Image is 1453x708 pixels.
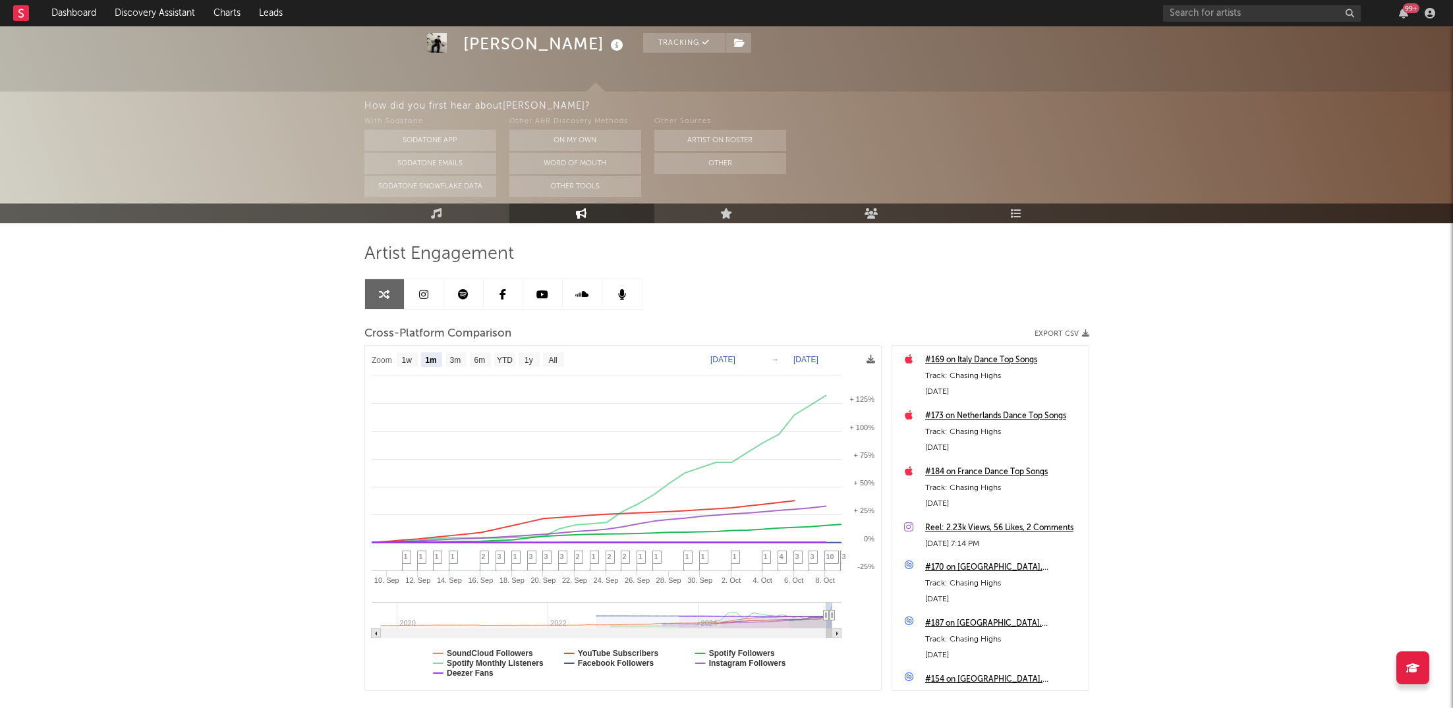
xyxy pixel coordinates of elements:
[544,553,548,560] span: 3
[925,480,1082,496] div: Track: Chasing Highs
[364,246,514,262] span: Artist Engagement
[925,560,1082,576] a: #170 on [GEOGRAPHIC_DATA], [GEOGRAPHIC_DATA]
[372,356,392,365] text: Zoom
[498,553,501,560] span: 3
[864,535,874,543] text: 0%
[623,553,627,560] span: 2
[925,672,1082,688] a: #154 on [GEOGRAPHIC_DATA], [GEOGRAPHIC_DATA]
[436,576,461,584] text: 14. Sep
[643,33,726,53] button: Tracking
[842,553,846,560] span: 3
[857,562,874,570] text: -25%
[1403,3,1419,13] div: 99 +
[364,153,496,174] button: Sodatone Emails
[708,649,774,658] text: Spotify Followers
[925,591,1082,607] div: [DATE]
[425,356,436,365] text: 1m
[419,553,423,560] span: 1
[435,553,439,560] span: 1
[474,356,485,365] text: 6m
[925,440,1082,456] div: [DATE]
[795,553,799,560] span: 3
[925,632,1082,647] div: Track: Chasing Highs
[639,553,642,560] span: 1
[449,356,461,365] text: 3m
[530,576,556,584] text: 20. Sep
[811,553,814,560] span: 3
[925,616,1082,632] a: #187 on [GEOGRAPHIC_DATA], [GEOGRAPHIC_DATA]
[784,576,803,584] text: 6. Oct
[548,356,557,365] text: All
[496,356,512,365] text: YTD
[654,114,786,130] div: Other Sources
[701,553,705,560] span: 1
[925,424,1082,440] div: Track: Chasing Highs
[364,130,496,151] button: Sodatone App
[925,688,1082,703] div: Track: Chasing Highs
[525,356,533,365] text: 1y
[764,553,768,560] span: 1
[654,130,786,151] button: Artist on Roster
[499,576,524,584] text: 18. Sep
[925,647,1082,663] div: [DATE]
[925,464,1082,480] a: #184 on France Dance Top Songs
[509,176,641,197] button: Other Tools
[625,576,650,584] text: 26. Sep
[364,114,496,130] div: With Sodatone
[560,553,564,560] span: 3
[925,384,1082,400] div: [DATE]
[849,423,874,431] text: + 100%
[562,576,587,584] text: 22. Sep
[451,553,455,560] span: 1
[1163,5,1361,22] input: Search for artists
[793,355,818,364] text: [DATE]
[374,576,399,584] text: 10. Sep
[593,576,618,584] text: 24. Sep
[509,130,641,151] button: On My Own
[529,553,533,560] span: 3
[654,553,658,560] span: 1
[853,479,874,487] text: + 50%
[482,553,486,560] span: 2
[513,553,517,560] span: 1
[780,553,783,560] span: 4
[447,668,494,678] text: Deezer Fans
[710,355,735,364] text: [DATE]
[925,408,1082,424] a: #173 on Netherlands Dance Top Songs
[708,659,785,668] text: Instagram Followers
[463,33,627,55] div: [PERSON_NAME]
[608,553,612,560] span: 2
[509,153,641,174] button: Word Of Mouth
[1035,330,1089,338] button: Export CSV
[1399,8,1408,18] button: 99+
[853,506,874,514] text: + 25%
[687,576,712,584] text: 30. Sep
[509,114,641,130] div: Other A&R Discovery Methods
[815,576,834,584] text: 8. Oct
[925,352,1082,368] a: #169 on Italy Dance Top Songs
[468,576,493,584] text: 16. Sep
[925,368,1082,384] div: Track: Chasing Highs
[733,553,737,560] span: 1
[925,576,1082,591] div: Track: Chasing Highs
[577,659,654,668] text: Facebook Followers
[853,451,874,459] text: + 75%
[654,153,786,174] button: Other
[849,395,874,403] text: + 125%
[577,649,658,658] text: YouTube Subscribers
[656,576,681,584] text: 28. Sep
[925,520,1082,536] a: Reel: 2.23k Views, 56 Likes, 2 Comments
[447,649,533,658] text: SoundCloud Followers
[771,355,779,364] text: →
[721,576,740,584] text: 2. Oct
[405,576,430,584] text: 12. Sep
[753,576,772,584] text: 4. Oct
[364,326,511,342] span: Cross-Platform Comparison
